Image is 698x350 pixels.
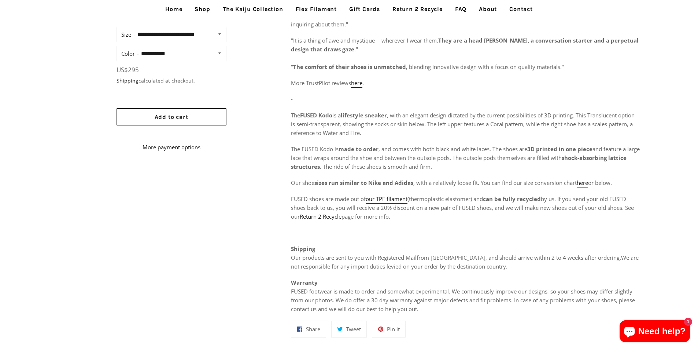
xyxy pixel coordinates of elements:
[291,254,639,270] span: We are not responsible for any import duties levied on your order by the destination country.
[155,113,188,120] span: Add to cart
[417,254,485,261] span: from [GEOGRAPHIC_DATA]
[291,12,634,28] span: and a great conversation starter, with people of all genders and ages inquiring about them."
[354,45,358,53] span: ."
[291,37,438,44] span: "It is a thing of awe and mystique -- wherever I wear them.
[387,325,400,333] span: Pin it
[291,244,640,271] p: Our products are sent to you with Registered Mail , and should arrive within 2 to 4 weeks after o...
[291,111,640,137] p: The is a , with an elegant design dictated by the current possibilities of 3D printing. This Tran...
[291,195,634,221] span: FUSED shoes are made out of (thermoplastic elastomer) and by us. If you send your old FUSED shoes...
[300,213,341,221] a: Return 2 Recycle
[527,145,592,153] strong: 3D printed in one piece
[617,320,692,344] inbox-online-store-chat: Shopify online store chat
[351,79,362,87] span: here
[117,108,226,125] button: Add to cart
[117,77,139,85] a: Shipping
[362,79,364,87] span: .
[291,179,612,187] span: Our shoe , with a relatively loose fit. You can find our size conversion chart or below.
[291,278,640,313] p: FUSED footwear is made to order and somewhat experimental. We continuously improve our designs, s...
[117,143,226,152] a: More payment options
[121,48,139,59] label: Color
[300,112,332,119] strong: FUSED Kodo
[291,279,318,286] strong: Warranty
[291,145,640,170] span: The FUSED Kodo is , and comes with both black and white laces. The shoes are and feature a large ...
[117,66,139,74] span: US$295
[339,145,378,153] strong: made to order
[577,179,588,187] a: here
[314,179,413,186] strong: sizes run similar to Nike and Adidas
[341,112,387,119] strong: lifestyle sneaker
[291,63,293,70] span: "
[291,245,315,252] strong: Shipping
[406,63,564,70] span: , blending innovative design with a focus on quality materials."
[483,195,541,203] strong: can be fully recycled
[293,63,406,70] b: The comfort of their shoes is unmatched
[117,77,226,85] div: calculated at checkout.
[291,95,293,103] span: -
[291,154,627,170] strong: shock-absorbing lattice structures
[306,325,320,333] span: Share
[291,79,351,87] span: More TrustPilot reviews
[346,325,361,333] span: Tweet
[121,29,135,40] label: Size
[366,195,407,204] a: our TPE filament
[351,79,362,88] a: here
[291,37,639,53] b: They are a head [PERSON_NAME], a conversation starter and a perpetual design that draws gaze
